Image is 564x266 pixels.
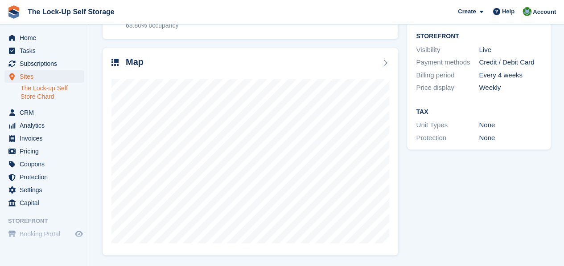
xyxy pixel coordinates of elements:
[20,171,73,183] span: Protection
[4,57,84,70] a: menu
[7,5,21,19] img: stora-icon-8386f47178a22dfd0bd8f6a31ec36ba5ce8667c1dd55bd0f319d3a0aa187defe.svg
[4,158,84,170] a: menu
[20,119,73,132] span: Analytics
[20,184,73,196] span: Settings
[20,57,73,70] span: Subscriptions
[416,45,479,55] div: Visibility
[479,70,542,81] div: Every 4 weeks
[416,70,479,81] div: Billing period
[479,120,542,130] div: None
[416,33,542,40] h2: Storefront
[21,84,84,101] a: The Lock-up Self Store Chard
[4,32,84,44] a: menu
[20,106,73,119] span: CRM
[8,217,89,226] span: Storefront
[20,44,73,57] span: Tasks
[479,57,542,68] div: Credit / Debit Card
[20,197,73,209] span: Capital
[416,57,479,68] div: Payment methods
[4,197,84,209] a: menu
[523,7,531,16] img: Andrew Beer
[416,109,542,116] h2: Tax
[20,145,73,157] span: Pricing
[4,119,84,132] a: menu
[20,228,73,240] span: Booking Portal
[416,83,479,93] div: Price display
[20,70,73,83] span: Sites
[4,44,84,57] a: menu
[20,132,73,145] span: Invoices
[4,145,84,157] a: menu
[4,106,84,119] a: menu
[458,7,476,16] span: Create
[416,120,479,130] div: Unit Types
[479,45,542,55] div: Live
[4,184,84,196] a: menu
[4,171,84,183] a: menu
[4,228,84,240] a: menu
[20,158,73,170] span: Coupons
[479,83,542,93] div: Weekly
[533,8,556,16] span: Account
[103,48,398,256] a: Map
[4,70,84,83] a: menu
[20,32,73,44] span: Home
[126,57,144,67] h2: Map
[416,133,479,143] div: Protection
[4,132,84,145] a: menu
[111,59,119,66] img: map-icn-33ee37083ee616e46c38cad1a60f524a97daa1e2b2c8c0bc3eb3415660979fc1.svg
[479,133,542,143] div: None
[24,4,118,19] a: The Lock-Up Self Storage
[74,229,84,239] a: Preview store
[502,7,515,16] span: Help
[126,21,178,30] div: 68.80% occupancy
